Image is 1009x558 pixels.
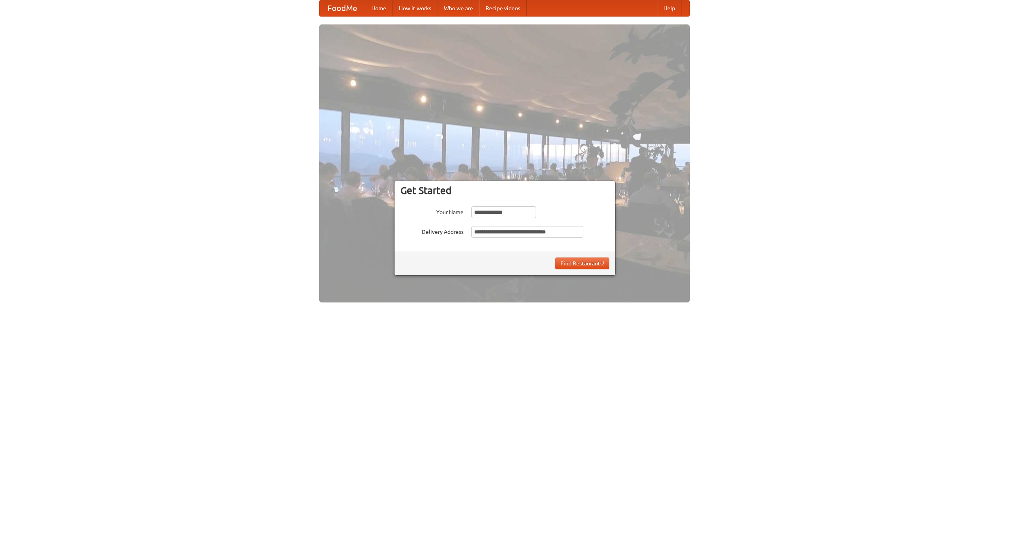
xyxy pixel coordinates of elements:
a: Recipe videos [479,0,527,16]
label: Delivery Address [400,226,464,236]
button: Find Restaurants! [555,258,609,269]
a: Home [365,0,393,16]
a: Who we are [437,0,479,16]
label: Your Name [400,206,464,216]
a: How it works [393,0,437,16]
a: FoodMe [320,0,365,16]
a: Help [657,0,681,16]
h3: Get Started [400,185,609,196]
